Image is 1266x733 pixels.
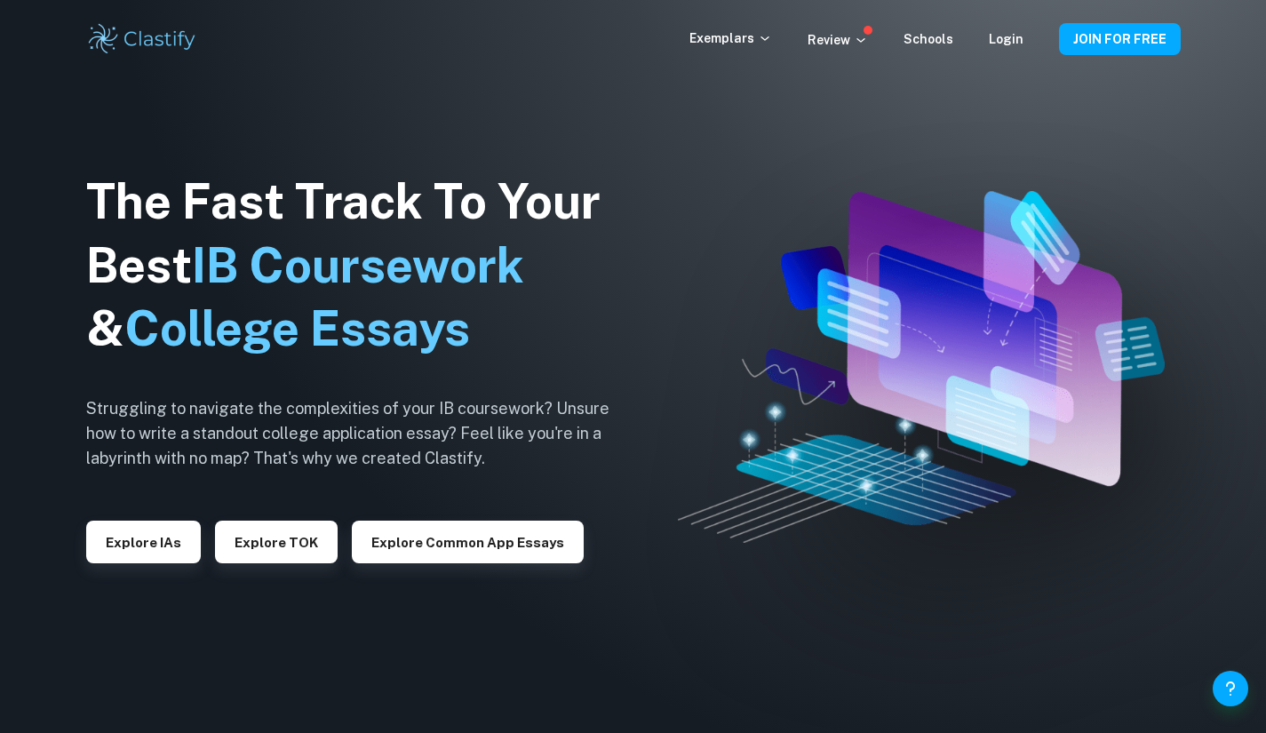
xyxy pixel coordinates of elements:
p: Review [808,30,868,50]
button: JOIN FOR FREE [1059,23,1181,55]
button: Explore TOK [215,521,338,563]
a: Schools [904,32,953,46]
span: IB Coursework [192,237,524,293]
button: Help and Feedback [1213,671,1248,706]
button: Explore Common App essays [352,521,584,563]
h1: The Fast Track To Your Best & [86,170,637,362]
img: Clastify logo [86,21,199,57]
h6: Struggling to navigate the complexities of your IB coursework? Unsure how to write a standout col... [86,396,637,471]
span: College Essays [124,300,470,356]
p: Exemplars [689,28,772,48]
a: Login [989,32,1023,46]
img: Clastify hero [678,191,1165,543]
button: Explore IAs [86,521,201,563]
a: Explore IAs [86,533,201,550]
a: Explore TOK [215,533,338,550]
a: Explore Common App essays [352,533,584,550]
